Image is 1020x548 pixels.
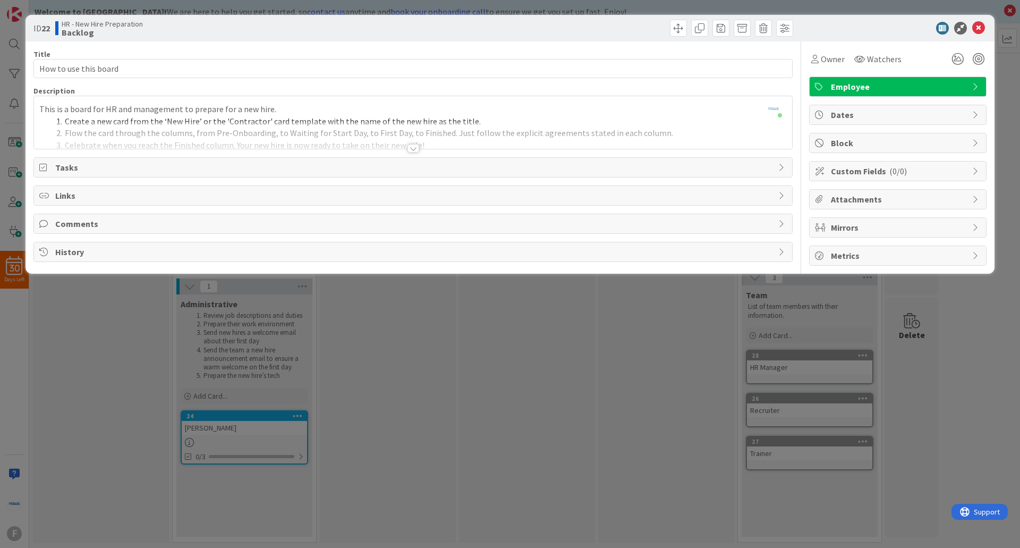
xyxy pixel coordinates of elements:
[831,137,967,149] span: Block
[33,49,50,59] label: Title
[821,53,845,65] span: Owner
[831,221,967,234] span: Mirrors
[22,2,48,14] span: Support
[33,59,793,78] input: type card name here...
[831,249,967,262] span: Metrics
[55,246,773,258] span: History
[62,28,143,37] b: Backlog
[831,165,967,178] span: Custom Fields
[889,166,907,176] span: ( 0/0 )
[831,80,967,93] span: Employee
[55,217,773,230] span: Comments
[766,102,781,116] img: T4pmlN1F0DrXezaj0oMz81mgN9k9e3FA.jpg
[39,103,787,115] p: This is a board for HR and management to prepare for a new hire.
[33,86,75,96] span: Description
[65,116,481,127] span: Create a new card from the ‘New Hire’ or the 'Contractor' card template with the name of the new ...
[831,193,967,206] span: Attachments
[41,23,50,33] b: 22
[55,189,773,202] span: Links
[831,108,967,121] span: Dates
[33,22,50,35] span: ID
[62,20,143,28] span: HR - New Hire Preparation
[55,161,773,174] span: Tasks
[867,53,902,65] span: Watchers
